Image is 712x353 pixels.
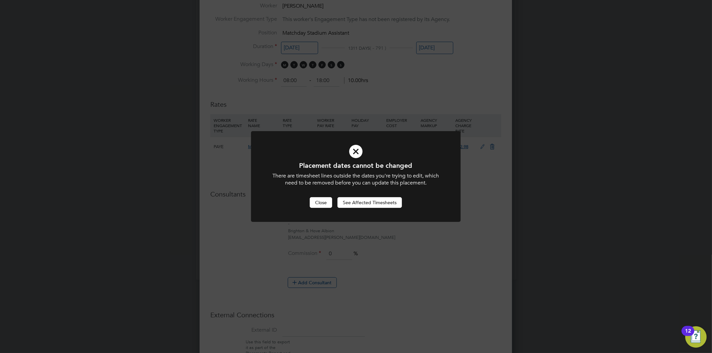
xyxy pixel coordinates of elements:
button: Open Resource Center, 12 new notifications [685,326,707,348]
h1: Placement dates cannot be changed [269,161,443,170]
div: 12 [685,331,691,340]
div: There are timesheet lines outside the dates you're trying to edit, which need to be removed befor... [269,172,443,187]
button: See Affected Timesheets [337,197,402,208]
button: Close [310,197,332,208]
